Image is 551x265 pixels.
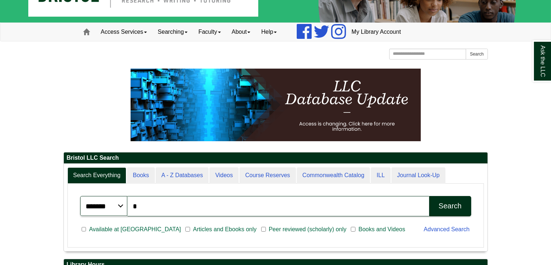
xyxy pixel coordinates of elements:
a: Help [256,23,282,41]
a: Commonwealth Catalog [297,167,370,184]
a: Videos [209,167,239,184]
span: Books and Videos [355,225,408,234]
a: ILL [371,167,390,184]
div: Search [439,202,461,210]
input: Books and Videos [351,226,355,233]
a: A - Z Databases [156,167,209,184]
a: Searching [152,23,193,41]
a: My Library Account [346,23,406,41]
img: HTML tutorial [131,69,421,141]
span: Peer reviewed (scholarly) only [266,225,349,234]
span: Available at [GEOGRAPHIC_DATA] [86,225,184,234]
a: Advanced Search [424,226,469,232]
a: About [226,23,256,41]
input: Available at [GEOGRAPHIC_DATA] [82,226,86,233]
input: Peer reviewed (scholarly) only [261,226,266,233]
a: Faculty [193,23,226,41]
input: Articles and Ebooks only [185,226,190,233]
h2: Bristol LLC Search [64,152,488,164]
a: Books [127,167,155,184]
a: Access Services [95,23,152,41]
button: Search [466,49,488,60]
a: Course Reserves [239,167,296,184]
a: Search Everything [67,167,127,184]
a: Journal Look-Up [391,167,445,184]
span: Articles and Ebooks only [190,225,259,234]
button: Search [429,196,471,216]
